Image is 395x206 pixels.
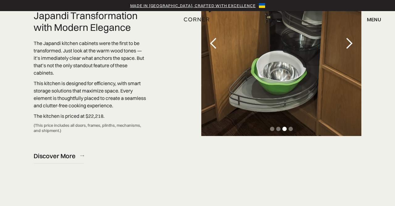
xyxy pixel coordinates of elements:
[270,127,274,131] div: Show slide 1 of 4
[34,123,148,139] div: (This price includes all doors, frames, plinths, mechanisms, and shipment.)
[34,112,148,120] p: The kitchen is priced at $22,218.
[34,80,148,109] p: This kitchen is designed for efficiency, with smart storage solutions that maximize space. Every ...
[361,14,381,25] div: menu
[34,10,148,33] h2: Japandi Transformation with Modern Elegance
[34,39,148,76] p: The Japandi kitchen cabinets were the first to be transformed. Just look at the warm wood tones —...
[182,15,213,23] a: home
[130,2,256,9] a: Made in [GEOGRAPHIC_DATA], crafted with excellence
[367,17,381,22] div: menu
[34,148,84,163] a: Discover More
[282,127,287,131] div: Show slide 3 of 4
[276,127,281,131] div: Show slide 2 of 4
[289,127,293,131] div: Show slide 4 of 4
[34,152,76,160] div: Discover More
